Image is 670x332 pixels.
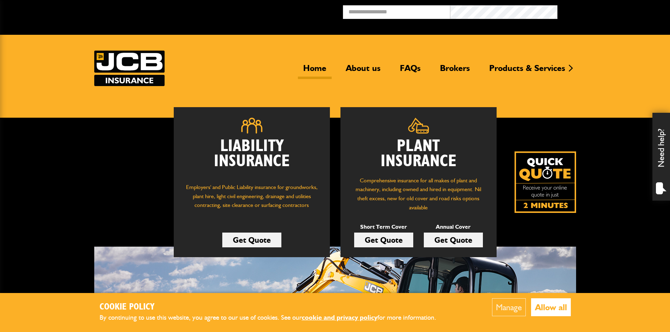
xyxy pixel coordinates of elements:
button: Broker Login [557,5,665,16]
a: Products & Services [484,63,570,79]
img: Quick Quote [515,151,576,213]
a: Get Quote [354,233,413,247]
button: Manage [492,298,526,316]
a: Get your insurance quote isn just 2-minutes [515,151,576,213]
h2: Liability Insurance [184,139,319,176]
p: By continuing to use this website, you agree to our use of cookies. See our for more information. [100,312,448,323]
a: JCB Insurance Services [94,51,165,86]
a: Get Quote [222,233,281,247]
a: Home [298,63,332,79]
p: Short Term Cover [354,222,413,232]
button: Allow all [531,298,571,316]
div: Need help? [652,113,670,201]
a: Get Quote [424,233,483,247]
p: Employers' and Public Liability insurance for groundworks, plant hire, light civil engineering, d... [184,183,319,216]
h2: Plant Insurance [351,139,486,169]
p: Comprehensive insurance for all makes of plant and machinery, including owned and hired in equipm... [351,176,486,212]
a: cookie and privacy policy [302,313,377,321]
img: JCB Insurance Services logo [94,51,165,86]
a: Brokers [435,63,475,79]
p: Annual Cover [424,222,483,232]
a: About us [340,63,386,79]
a: FAQs [395,63,426,79]
h2: Cookie Policy [100,302,448,313]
